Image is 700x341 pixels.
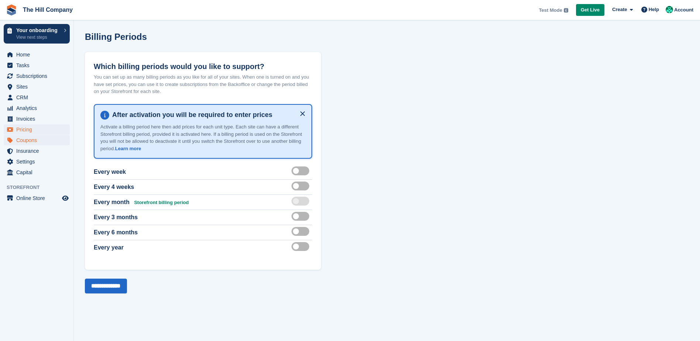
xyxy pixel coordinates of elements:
span: Every month [94,199,130,205]
span: Subscriptions [16,71,61,81]
a: Preview store [61,194,70,203]
h1: Billing Periods [85,32,147,42]
img: icon-info-grey-7440780725fd019a000dd9b08b2336e03edf1995a4989e88bcd33f0948082b44.svg [564,8,568,13]
span: CRM [16,92,61,103]
span: Storefront [7,184,73,191]
h4: After activation you will be required to enter prices [109,111,306,119]
span: Every 3 months [94,214,138,220]
span: Settings [16,156,61,167]
a: Get Live [576,4,604,16]
span: Pricing [16,124,61,135]
span: Coupons [16,135,61,145]
span: Every week [94,169,126,175]
span: Home [16,49,61,60]
p: You can set up as many billing periods as you like for all of your sites. When one is turned on a... [94,73,312,95]
a: menu [4,135,70,145]
a: Your onboarding View next steps [4,24,70,44]
a: menu [4,193,70,203]
a: menu [4,167,70,178]
a: menu [4,60,70,70]
span: Test Mode [539,7,562,14]
span: Get Live [581,6,600,14]
a: menu [4,156,70,167]
a: Learn more [115,146,141,151]
img: Bradley Hill [666,6,673,13]
img: stora-icon-8386f47178a22dfd0bd8f6a31ec36ba5ce8667c1dd55bd0f319d3a0aa187defe.svg [6,4,17,15]
p: View next steps [16,34,60,41]
p: Activate a billing period here then add prices for each unit type. Each site can have a different... [100,123,306,152]
a: menu [4,92,70,103]
h2: Which billing periods would you like to support? [94,61,312,72]
span: Sites [16,82,61,92]
span: Every 6 months [94,229,138,235]
a: The Hill Company [20,4,76,16]
p: Your onboarding [16,28,60,33]
span: Every 4 weeks [94,184,134,190]
span: Storefront billing period [131,200,189,205]
a: menu [4,103,70,113]
a: menu [4,71,70,81]
a: menu [4,124,70,135]
span: Online Store [16,193,61,203]
span: Help [649,6,659,13]
a: menu [4,146,70,156]
a: menu [4,82,70,92]
span: Create [612,6,627,13]
span: Tasks [16,60,61,70]
a: menu [4,114,70,124]
span: Invoices [16,114,61,124]
span: Capital [16,167,61,178]
span: Analytics [16,103,61,113]
span: Every year [94,244,124,251]
span: Insurance [16,146,61,156]
a: menu [4,49,70,60]
span: Account [674,6,693,14]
